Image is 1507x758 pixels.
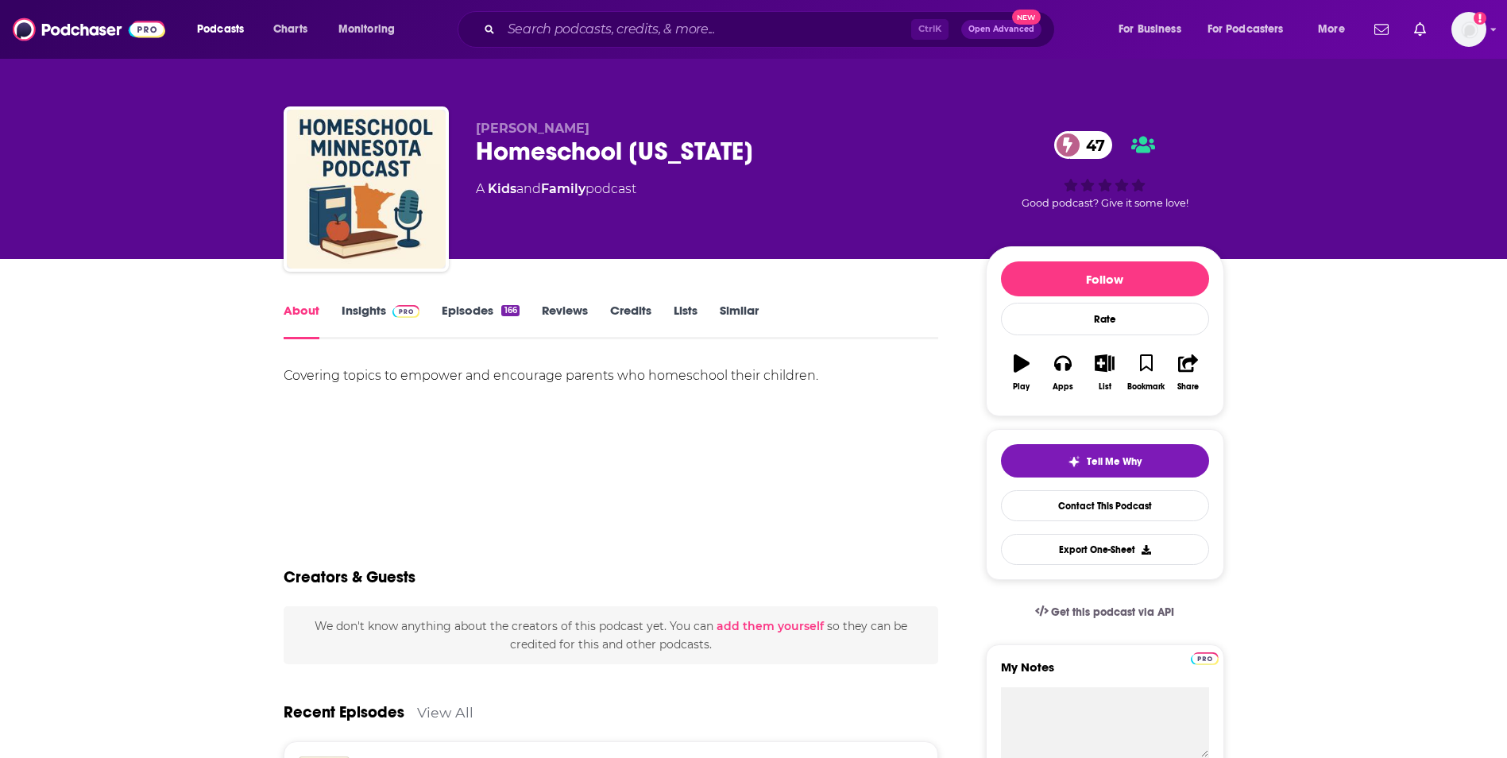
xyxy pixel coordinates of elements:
[1053,382,1073,392] div: Apps
[1013,382,1030,392] div: Play
[284,365,939,387] div: Covering topics to empower and encourage parents who homeschool their children.
[476,180,636,199] div: A podcast
[1001,261,1209,296] button: Follow
[1022,197,1188,209] span: Good podcast? Give it some love!
[1099,382,1111,392] div: List
[1474,12,1486,25] svg: Add a profile image
[392,305,420,318] img: Podchaser Pro
[961,20,1041,39] button: Open AdvancedNew
[315,619,907,651] span: We don't know anything about the creators of this podcast yet . You can so they can be credited f...
[986,121,1224,219] div: 47Good podcast? Give it some love!
[284,702,404,722] a: Recent Episodes
[542,303,588,339] a: Reviews
[1451,12,1486,47] button: Show profile menu
[197,18,244,41] span: Podcasts
[338,18,395,41] span: Monitoring
[1070,131,1113,159] span: 47
[1307,17,1365,42] button: open menu
[1001,344,1042,401] button: Play
[1191,652,1219,665] img: Podchaser Pro
[13,14,165,44] img: Podchaser - Follow, Share and Rate Podcasts
[342,303,420,339] a: InsightsPodchaser Pro
[1042,344,1084,401] button: Apps
[442,303,519,339] a: Episodes166
[1012,10,1041,25] span: New
[473,11,1070,48] div: Search podcasts, credits, & more...
[1107,17,1201,42] button: open menu
[541,181,585,196] a: Family
[1119,18,1181,41] span: For Business
[674,303,697,339] a: Lists
[186,17,265,42] button: open menu
[1051,605,1174,619] span: Get this podcast via API
[1191,650,1219,665] a: Pro website
[1001,659,1209,687] label: My Notes
[1318,18,1345,41] span: More
[263,17,317,42] a: Charts
[1087,455,1142,468] span: Tell Me Why
[327,17,415,42] button: open menu
[968,25,1034,33] span: Open Advanced
[501,17,911,42] input: Search podcasts, credits, & more...
[284,567,415,587] h2: Creators & Guests
[1197,17,1307,42] button: open menu
[488,181,516,196] a: Kids
[1084,344,1125,401] button: List
[273,18,307,41] span: Charts
[476,121,589,136] span: [PERSON_NAME]
[1068,455,1080,468] img: tell me why sparkle
[717,620,824,632] button: add them yourself
[610,303,651,339] a: Credits
[1368,16,1395,43] a: Show notifications dropdown
[284,303,319,339] a: About
[1177,382,1199,392] div: Share
[1001,444,1209,478] button: tell me why sparkleTell Me Why
[1001,534,1209,565] button: Export One-Sheet
[1001,490,1209,521] a: Contact This Podcast
[1408,16,1432,43] a: Show notifications dropdown
[911,19,949,40] span: Ctrl K
[1167,344,1208,401] button: Share
[1022,593,1188,632] a: Get this podcast via API
[1127,382,1165,392] div: Bookmark
[1001,303,1209,335] div: Rate
[1126,344,1167,401] button: Bookmark
[720,303,759,339] a: Similar
[501,305,519,316] div: 166
[1451,12,1486,47] img: User Profile
[417,704,473,721] a: View All
[516,181,541,196] span: and
[1451,12,1486,47] span: Logged in as smacnaughton
[1208,18,1284,41] span: For Podcasters
[287,110,446,269] img: Homeschool Minnesota
[1054,131,1113,159] a: 47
